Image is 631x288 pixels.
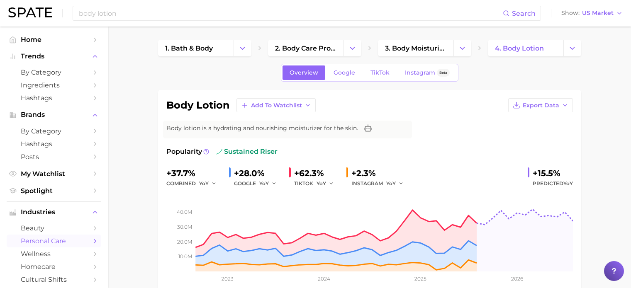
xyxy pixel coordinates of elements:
[523,102,559,109] span: Export Data
[495,44,544,52] span: 4. body lotion
[414,276,426,282] tspan: 2025
[8,7,52,17] img: SPATE
[283,65,325,80] a: Overview
[21,68,87,76] span: by Category
[222,276,234,282] tspan: 2023
[334,69,355,76] span: Google
[7,109,101,121] button: Brands
[439,69,447,76] span: Beta
[7,222,101,235] a: beauty
[7,247,101,260] a: wellness
[294,167,340,180] div: +62.3%
[21,153,87,161] span: Posts
[563,180,573,186] span: YoY
[488,40,563,56] a: 4. body lotion
[405,69,435,76] span: Instagram
[166,167,222,180] div: +37.7%
[259,180,269,187] span: YoY
[158,40,234,56] a: 1. bath & body
[7,206,101,218] button: Industries
[21,111,87,119] span: Brands
[21,94,87,102] span: Hashtags
[344,40,361,56] button: Change Category
[21,263,87,271] span: homecare
[21,36,87,44] span: Home
[317,276,330,282] tspan: 2024
[78,6,503,20] input: Search here for a brand, industry, or ingredient
[234,179,283,189] div: GOOGLE
[21,140,87,148] span: Hashtags
[398,65,457,80] a: InstagramBeta
[21,53,87,60] span: Trends
[7,167,101,180] a: My Watchlist
[165,44,213,52] span: 1. bath & body
[453,40,471,56] button: Change Category
[7,260,101,273] a: homecare
[216,147,278,157] span: sustained riser
[363,65,397,80] a: TikTok
[582,11,614,15] span: US Market
[21,237,87,245] span: personal care
[7,92,101,104] a: Hashtags
[508,98,573,112] button: Export Data
[511,276,523,282] tspan: 2026
[166,179,222,189] div: combined
[533,167,573,180] div: +15.5%
[563,40,581,56] button: Change Category
[268,40,344,56] a: 2. body care products
[236,98,316,112] button: Add to Watchlist
[199,180,209,187] span: YoY
[7,66,101,79] a: by Category
[199,179,217,189] button: YoY
[251,102,302,109] span: Add to Watchlist
[326,65,362,80] a: Google
[21,187,87,195] span: Spotlight
[7,150,101,163] a: Posts
[351,167,409,180] div: +2.3%
[7,50,101,63] button: Trends
[166,147,202,157] span: Popularity
[7,184,101,197] a: Spotlight
[317,179,334,189] button: YoY
[385,44,446,52] span: 3. body moisturizing products
[559,8,625,19] button: ShowUS Market
[234,40,251,56] button: Change Category
[7,273,101,286] a: cultural shifts
[21,224,87,232] span: beauty
[21,81,87,89] span: Ingredients
[275,44,336,52] span: 2. body care products
[290,69,318,76] span: Overview
[294,179,340,189] div: TIKTOK
[561,11,580,15] span: Show
[166,100,230,110] h1: body lotion
[386,180,396,187] span: YoY
[21,250,87,258] span: wellness
[21,170,87,178] span: My Watchlist
[166,124,358,133] span: Body lotion is a hydrating and nourishing moisturizer for the skin.
[7,138,101,150] a: Hashtags
[512,10,536,17] span: Search
[21,127,87,135] span: by Category
[351,179,409,189] div: INSTAGRAM
[378,40,453,56] a: 3. body moisturizing products
[259,179,277,189] button: YoY
[7,79,101,92] a: Ingredients
[216,148,222,155] img: sustained riser
[533,179,573,189] span: Predicted
[370,69,390,76] span: TikTok
[317,180,326,187] span: YoY
[21,276,87,283] span: cultural shifts
[21,208,87,216] span: Industries
[386,179,404,189] button: YoY
[7,33,101,46] a: Home
[7,235,101,247] a: personal care
[7,125,101,138] a: by Category
[234,167,283,180] div: +28.0%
